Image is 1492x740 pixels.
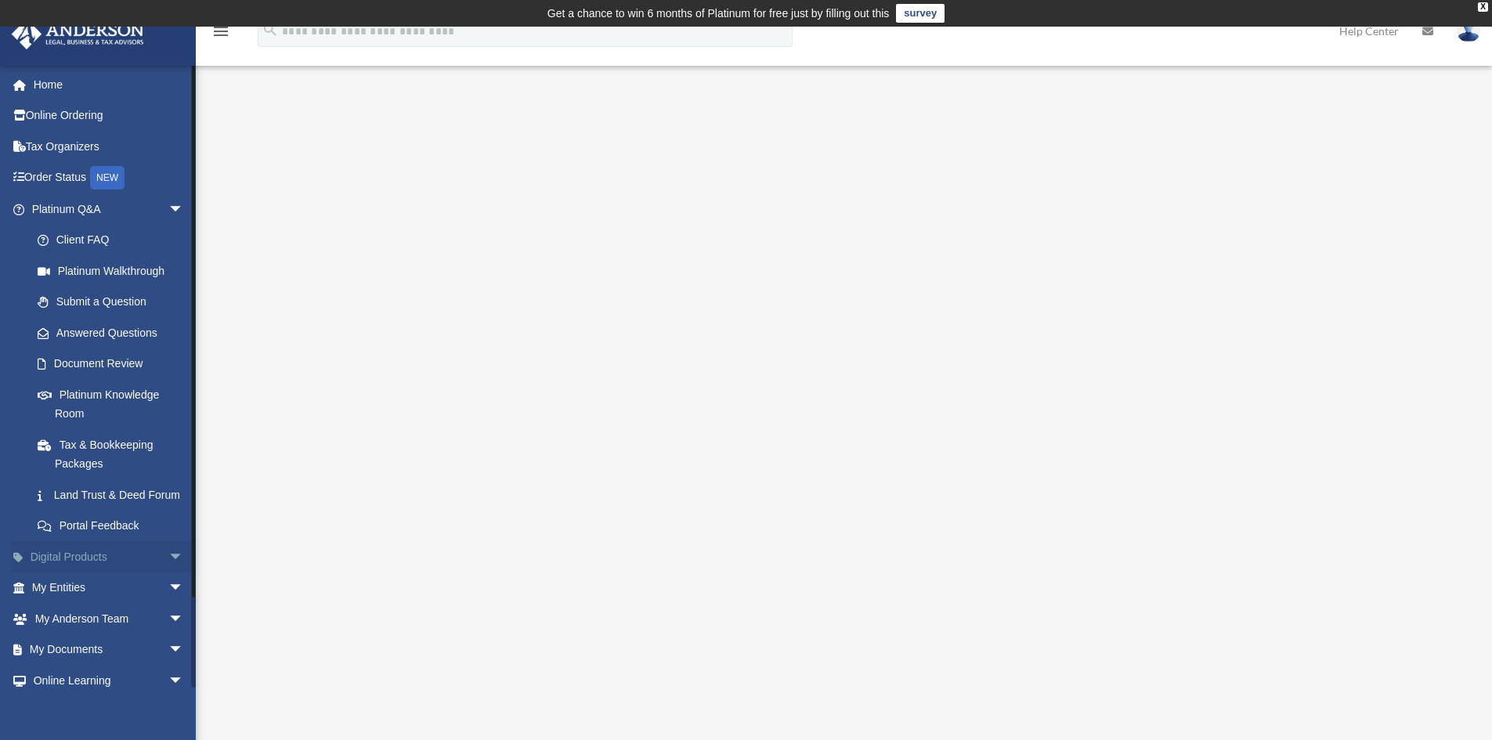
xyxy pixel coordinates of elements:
[1478,2,1488,12] div: close
[168,603,200,635] span: arrow_drop_down
[1457,20,1480,42] img: User Pic
[168,634,200,666] span: arrow_drop_down
[7,19,149,49] img: Anderson Advisors Platinum Portal
[22,255,200,287] a: Platinum Walkthrough
[168,541,200,573] span: arrow_drop_down
[22,511,208,542] a: Portal Feedback
[168,572,200,605] span: arrow_drop_down
[11,162,208,194] a: Order StatusNEW
[22,379,208,429] a: Platinum Knowledge Room
[22,317,208,348] a: Answered Questions
[11,603,208,634] a: My Anderson Teamarrow_drop_down
[11,131,208,162] a: Tax Organizers
[419,132,1265,602] iframe: <span data-mce-type="bookmark" style="display: inline-block; width: 0px; overflow: hidden; line-h...
[22,348,208,380] a: Document Review
[11,69,208,100] a: Home
[168,665,200,697] span: arrow_drop_down
[11,665,208,696] a: Online Learningarrow_drop_down
[22,479,208,511] a: Land Trust & Deed Forum
[22,429,208,479] a: Tax & Bookkeeping Packages
[547,4,890,23] div: Get a chance to win 6 months of Platinum for free just by filling out this
[22,287,208,318] a: Submit a Question
[11,193,208,225] a: Platinum Q&Aarrow_drop_down
[22,225,208,256] a: Client FAQ
[11,634,208,666] a: My Documentsarrow_drop_down
[262,21,279,38] i: search
[211,22,230,41] i: menu
[11,541,208,572] a: Digital Productsarrow_drop_down
[896,4,945,23] a: survey
[168,193,200,226] span: arrow_drop_down
[211,27,230,41] a: menu
[11,100,208,132] a: Online Ordering
[11,572,208,604] a: My Entitiesarrow_drop_down
[90,166,125,190] div: NEW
